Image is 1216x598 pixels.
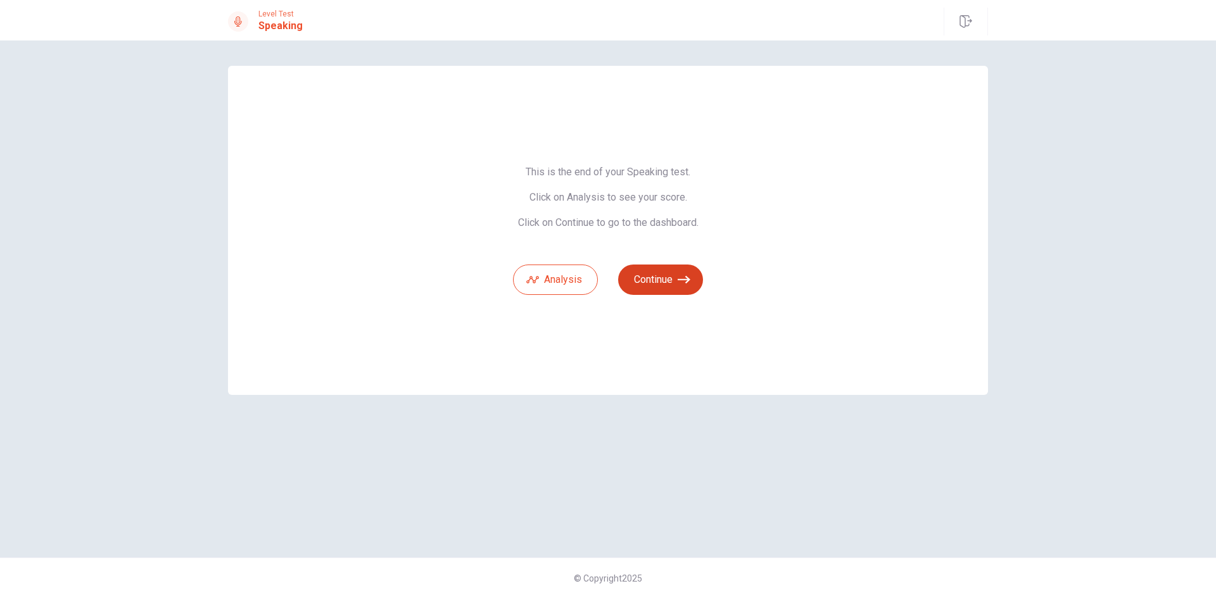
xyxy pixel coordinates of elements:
[574,573,642,583] span: © Copyright 2025
[258,18,303,34] h1: Speaking
[513,265,598,295] button: Analysis
[618,265,703,295] button: Continue
[258,9,303,18] span: Level Test
[513,166,703,229] span: This is the end of your Speaking test. Click on Analysis to see your score. Click on Continue to ...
